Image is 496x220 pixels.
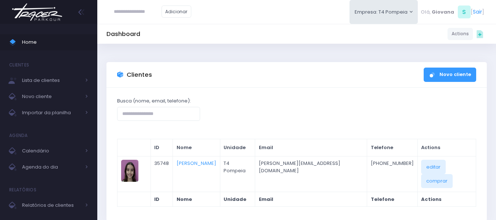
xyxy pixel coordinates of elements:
[22,201,81,210] span: Relatórios de clientes
[220,192,255,206] th: Unidade
[220,139,255,156] th: Unidade
[22,162,81,172] span: Agenda do dia
[177,160,216,167] a: [PERSON_NAME]
[255,192,367,206] th: Email
[9,58,29,72] h4: Clientes
[367,156,418,192] td: [PHONE_NUMBER]
[421,8,431,16] span: Olá,
[448,28,473,40] a: Actions
[220,156,255,192] td: T4 Pompeia
[22,108,81,118] span: Importar da planilha
[418,4,487,20] div: [ ]
[173,139,220,156] th: Nome
[255,156,367,192] td: [PERSON_NAME][EMAIL_ADDRESS][DOMAIN_NAME]
[22,76,81,85] span: Lista de clientes
[151,139,173,156] th: ID
[9,183,36,197] h4: Relatórios
[458,6,471,18] span: S
[151,156,173,192] td: 35748
[106,30,140,38] h5: Dashboard
[117,97,191,105] label: Busca (nome, email, telefone):
[127,71,152,79] h3: Clientes
[421,160,446,174] a: editar
[173,192,220,206] th: Nome
[473,8,482,16] a: Sair
[22,146,81,156] span: Calendário
[255,139,367,156] th: Email
[417,139,476,156] th: Actions
[367,139,418,156] th: Telefone
[367,192,418,206] th: Telefone
[421,174,453,188] a: comprar
[151,192,173,206] th: ID
[417,192,476,206] th: Actions
[9,128,28,143] h4: Agenda
[22,37,88,47] span: Home
[424,68,476,82] a: Novo cliente
[162,6,192,18] a: Adicionar
[22,92,81,101] span: Novo cliente
[432,8,454,16] span: Giovana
